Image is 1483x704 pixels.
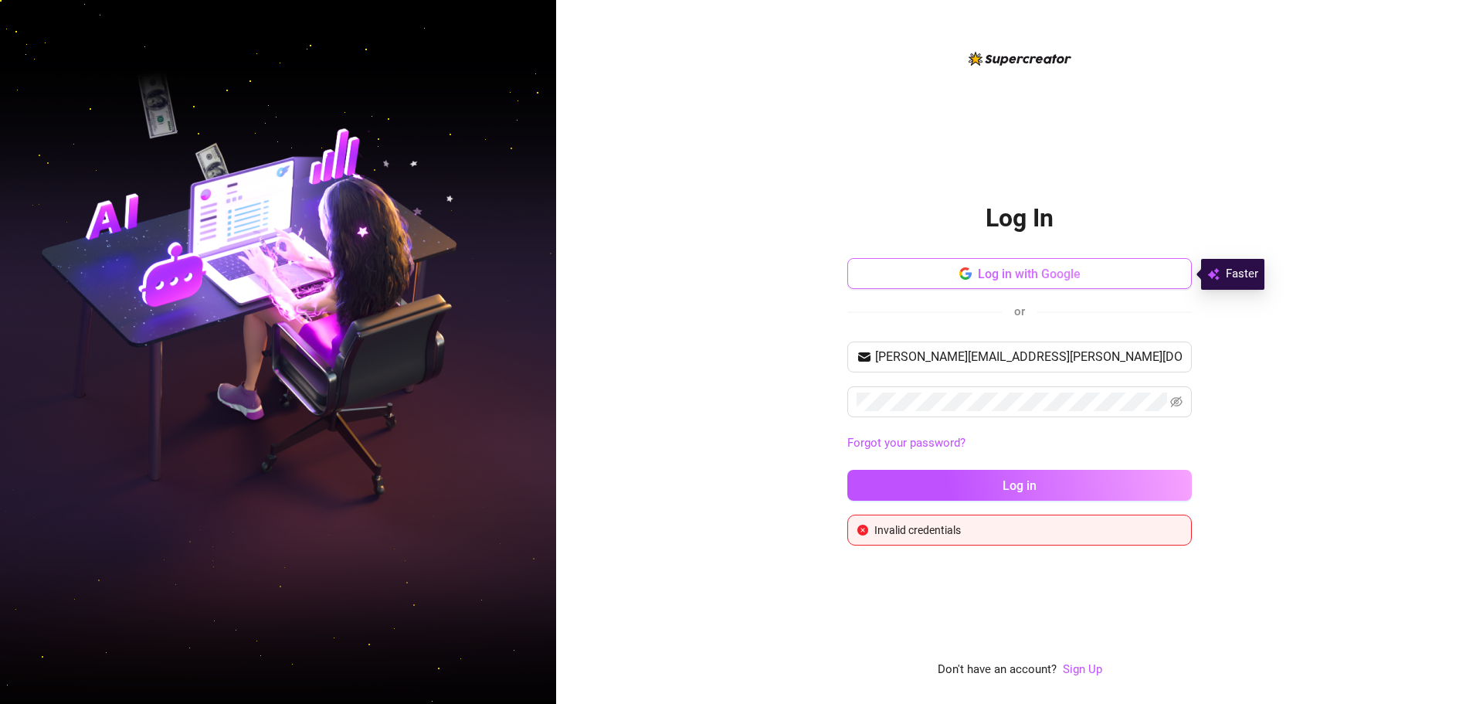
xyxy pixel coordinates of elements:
span: Faster [1226,265,1258,284]
span: Don't have an account? [938,661,1057,679]
a: Forgot your password? [847,434,1192,453]
img: svg%3e [1207,265,1220,284]
a: Sign Up [1063,661,1102,679]
h2: Log In [986,202,1054,234]
button: Log in [847,470,1192,501]
div: Invalid credentials [874,522,1182,539]
span: eye-invisible [1170,396,1183,408]
a: Sign Up [1063,662,1102,676]
span: Log in with Google [978,267,1081,281]
img: logo-BBDzfeDw.svg [969,52,1071,66]
button: Log in with Google [847,258,1192,289]
span: or [1014,304,1025,318]
span: close-circle [857,525,868,536]
input: Your email [875,348,1183,366]
span: Log in [1003,478,1037,493]
a: Forgot your password? [847,436,965,450]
